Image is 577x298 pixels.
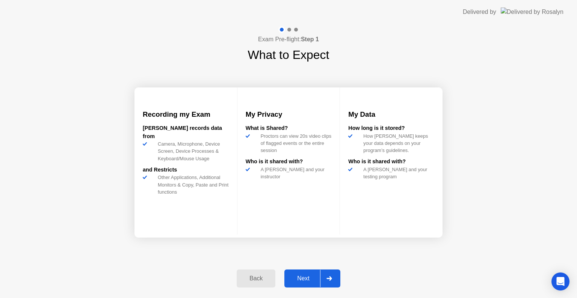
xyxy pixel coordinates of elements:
[239,275,273,282] div: Back
[248,46,329,64] h1: What to Expect
[246,158,332,166] div: Who is it shared with?
[246,124,332,132] div: What is Shared?
[143,166,229,174] div: and Restricts
[551,272,569,290] div: Open Intercom Messenger
[360,132,434,154] div: How [PERSON_NAME] keeps your data depends on your program’s guidelines.
[155,140,229,162] div: Camera, Microphone, Device Screen, Device Processes & Keyboard/Mouse Usage
[463,8,496,17] div: Delivered by
[348,109,434,120] h3: My Data
[501,8,563,16] img: Delivered by Rosalyn
[246,109,332,120] h3: My Privacy
[143,124,229,140] div: [PERSON_NAME] records data from
[284,269,340,287] button: Next
[143,109,229,120] h3: Recording my Exam
[348,124,434,132] div: How long is it stored?
[258,132,332,154] div: Proctors can view 20s video clips of flagged events or the entire session
[258,35,319,44] h4: Exam Pre-flight:
[287,275,320,282] div: Next
[348,158,434,166] div: Who is it shared with?
[155,174,229,196] div: Other Applications, Additional Monitors & Copy, Paste and Print functions
[360,166,434,180] div: A [PERSON_NAME] and your testing program
[237,269,275,287] button: Back
[258,166,332,180] div: A [PERSON_NAME] and your instructor
[301,36,319,42] b: Step 1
